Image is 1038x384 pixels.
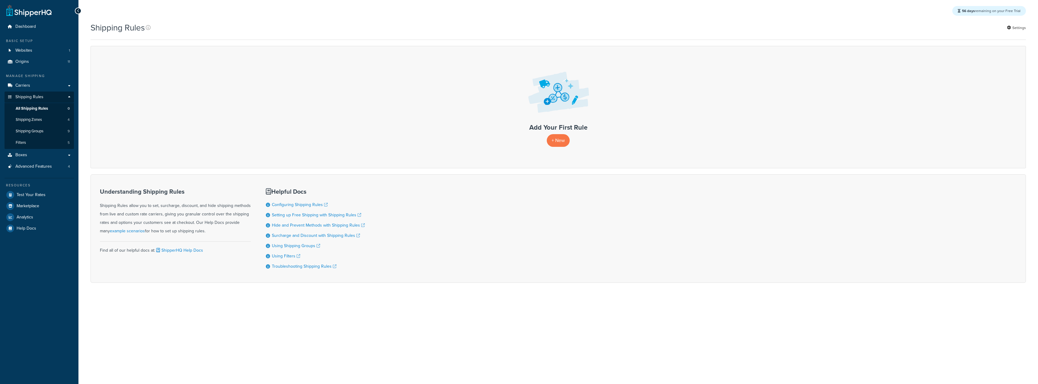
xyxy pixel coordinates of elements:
[155,247,203,253] a: ShipperHQ Help Docs
[272,243,320,249] a: Using Shipping Groups
[5,45,74,56] a: Websites 1
[962,8,975,14] strong: 56 days
[5,183,74,188] div: Resources
[5,21,74,32] a: Dashboard
[5,103,74,114] li: All Shipping Rules
[5,161,74,172] a: Advanced Features 4
[272,212,361,218] a: Setting up Free Shipping with Shipping Rules
[1007,24,1026,32] a: Settings
[17,215,33,220] span: Analytics
[5,189,74,200] a: Test Your Rates
[16,117,42,122] span: Shipping Zones
[100,188,251,195] h3: Understanding Shipping Rules
[5,92,74,103] a: Shipping Rules
[15,59,29,64] span: Origins
[5,92,74,149] li: Shipping Rules
[68,117,70,122] span: 4
[272,202,328,208] a: Configuring Shipping Rules
[15,83,30,88] span: Carriers
[5,114,74,125] li: Shipping Zones
[5,201,74,211] a: Marketplace
[272,253,300,259] a: Using Filters
[272,232,360,239] a: Surcharge and Discount with Shipping Rules
[97,124,1020,131] h3: Add Your First Rule
[5,38,74,44] div: Basic Setup
[5,80,74,91] a: Carriers
[15,153,27,158] span: Boxes
[266,188,365,195] h3: Helpful Docs
[5,126,74,137] li: Shipping Groups
[16,129,43,134] span: Shipping Groups
[952,6,1026,16] div: remaining on your Free Trial
[272,222,365,228] a: Hide and Prevent Methods with Shipping Rules
[68,59,70,64] span: 11
[15,48,32,53] span: Websites
[17,226,36,231] span: Help Docs
[68,106,70,111] span: 0
[5,56,74,67] a: Origins 11
[552,137,565,144] span: + New
[15,95,43,100] span: Shipping Rules
[5,103,74,114] a: All Shipping Rules 0
[68,140,70,145] span: 5
[5,223,74,234] a: Help Docs
[15,24,36,29] span: Dashboard
[100,188,251,235] div: Shipping Rules allow you to set, surcharge, discount, and hide shipping methods from live and cus...
[5,150,74,161] a: Boxes
[547,134,570,147] a: + New
[5,45,74,56] li: Websites
[5,126,74,137] a: Shipping Groups 9
[68,129,70,134] span: 9
[91,22,145,34] h1: Shipping Rules
[15,164,52,169] span: Advanced Features
[5,114,74,125] a: Shipping Zones 4
[17,192,46,198] span: Test Your Rates
[5,161,74,172] li: Advanced Features
[5,212,74,223] a: Analytics
[68,164,70,169] span: 4
[272,263,336,269] a: Troubleshooting Shipping Rules
[16,106,48,111] span: All Shipping Rules
[5,137,74,148] li: Filters
[5,56,74,67] li: Origins
[110,228,145,234] a: example scenarios
[5,73,74,79] div: Manage Shipping
[69,48,70,53] span: 1
[17,204,39,209] span: Marketplace
[6,5,52,17] a: ShipperHQ Home
[5,137,74,148] a: Filters 5
[100,241,251,255] div: Find all of our helpful docs at:
[16,140,26,145] span: Filters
